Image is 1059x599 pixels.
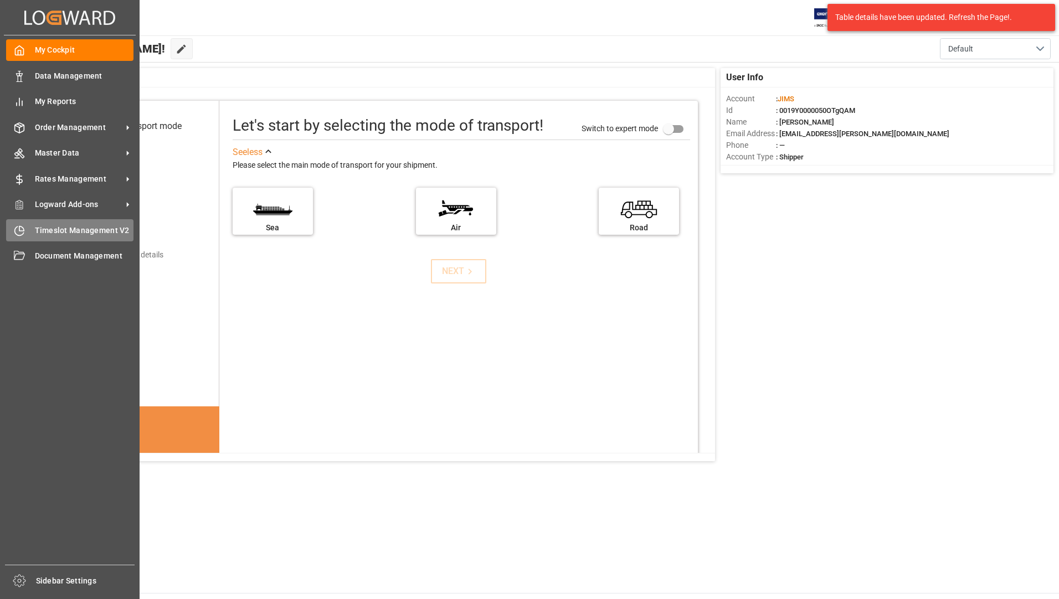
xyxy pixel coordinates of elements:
[814,8,852,28] img: Exertis%20JAM%20-%20Email%20Logo.jpg_1722504956.jpg
[726,71,763,84] span: User Info
[421,222,491,234] div: Air
[35,250,134,262] span: Document Management
[940,38,1051,59] button: open menu
[6,245,133,267] a: Document Management
[778,95,794,103] span: JIMS
[6,91,133,112] a: My Reports
[233,114,543,137] div: Let's start by selecting the mode of transport!
[776,130,949,138] span: : [EMAIL_ADDRESS][PERSON_NAME][DOMAIN_NAME]
[35,70,134,82] span: Data Management
[35,199,122,210] span: Logward Add-ons
[35,44,134,56] span: My Cockpit
[776,118,834,126] span: : [PERSON_NAME]
[6,219,133,241] a: Timeslot Management V2
[442,265,476,278] div: NEXT
[726,105,776,116] span: Id
[776,95,794,103] span: :
[726,140,776,151] span: Phone
[726,128,776,140] span: Email Address
[726,116,776,128] span: Name
[776,153,804,161] span: : Shipper
[948,43,973,55] span: Default
[835,12,1039,23] div: Table details have been updated. Refresh the Page!.
[35,225,134,236] span: Timeslot Management V2
[776,141,785,149] span: : —
[233,159,690,172] div: Please select the main mode of transport for your shipment.
[36,575,135,587] span: Sidebar Settings
[35,96,134,107] span: My Reports
[726,93,776,105] span: Account
[238,222,307,234] div: Sea
[431,259,486,283] button: NEXT
[726,151,776,163] span: Account Type
[46,38,165,59] span: Hello [PERSON_NAME]!
[6,39,133,61] a: My Cockpit
[94,249,163,261] div: Add shipping details
[6,65,133,86] a: Data Management
[776,106,855,115] span: : 0019Y0000050OTgQAM
[35,122,122,133] span: Order Management
[35,147,122,159] span: Master Data
[604,222,674,234] div: Road
[582,123,658,132] span: Switch to expert mode
[233,146,263,159] div: See less
[35,173,122,185] span: Rates Management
